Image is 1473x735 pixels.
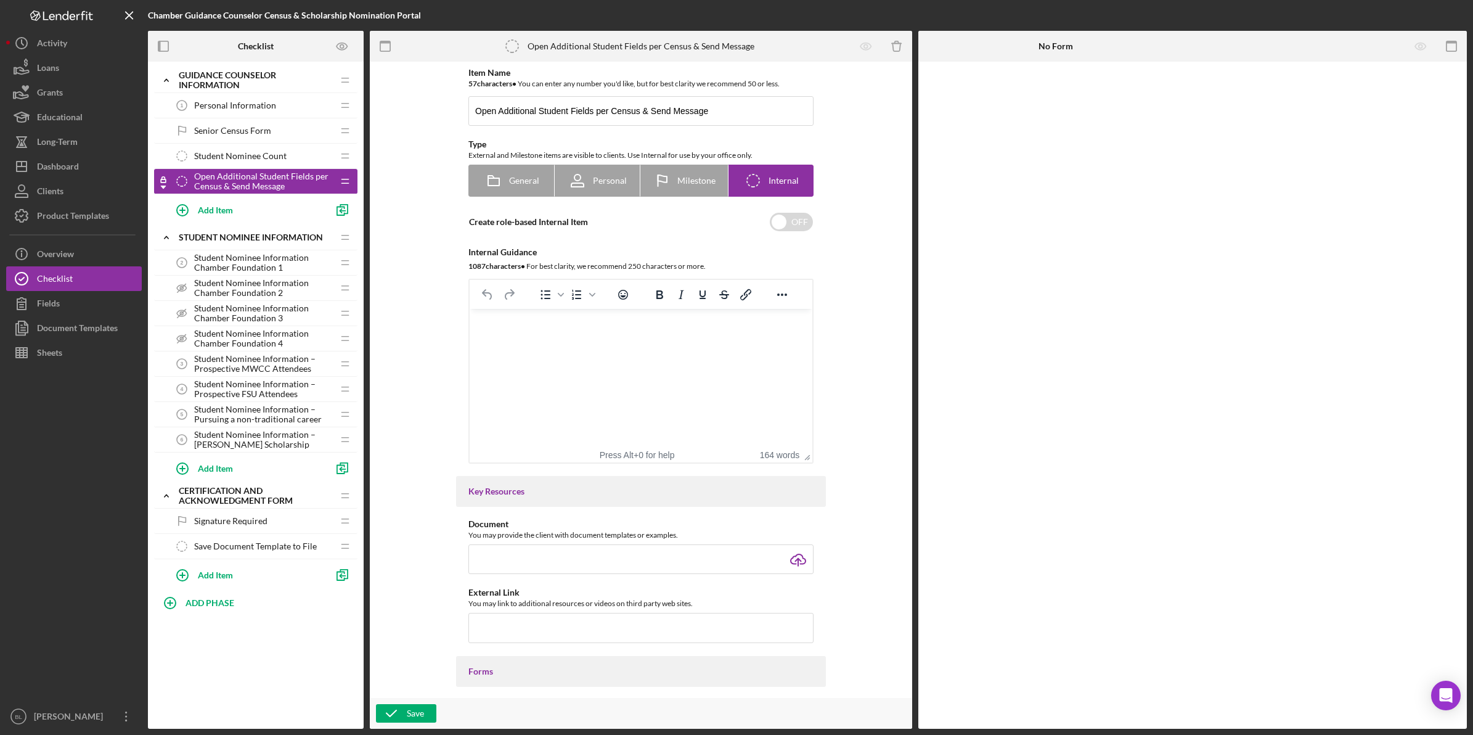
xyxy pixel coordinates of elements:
[468,260,814,273] div: For best clarity, we recommend 250 characters or more.
[37,105,83,133] div: Educational
[6,55,142,80] button: Loans
[468,139,814,149] div: Type
[468,79,516,88] b: 57 character s •
[179,70,333,90] div: Guidance Counselor Information
[198,198,233,221] div: Add Item
[37,129,78,157] div: Long-Term
[692,286,713,303] button: Underline
[714,286,735,303] button: Strikethrough
[735,286,756,303] button: Insert/edit link
[6,154,142,179] button: Dashboard
[194,404,333,424] span: Student Nominee Information – Pursuing a non-traditional career
[469,216,588,227] label: Create role-based Internal Item
[6,266,142,291] button: Checklist
[468,78,814,90] div: You can enter any number you'd like, but for best clarity we recommend 50 or less.
[566,286,597,303] div: Numbered list
[181,411,184,417] tspan: 5
[194,303,333,323] span: Student Nominee Information Chamber Foundation 3
[31,704,111,732] div: [PERSON_NAME]
[593,176,627,186] span: Personal
[181,437,184,443] tspan: 6
[37,179,63,207] div: Clients
[194,430,333,450] span: Student Nominee Information – [PERSON_NAME] Scholarship
[37,203,109,231] div: Product Templates
[468,247,814,257] div: Internal Guidance
[1431,681,1461,710] div: Open Intercom Messenger
[194,126,271,136] span: Senior Census Form
[528,41,754,51] div: Open Additional Student Fields per Census & Send Message
[6,80,142,105] button: Grants
[6,31,142,55] button: Activity
[166,562,327,587] button: Add Item
[194,171,333,191] span: Open Additional Student Fields per Census & Send Message
[6,129,142,154] button: Long-Term
[37,154,79,182] div: Dashboard
[166,197,327,222] button: Add Item
[37,31,67,59] div: Activity
[179,232,333,242] div: Student Nominee Information
[194,253,333,273] span: Student Nominee Information Chamber Foundation 1
[6,704,142,729] button: BL[PERSON_NAME]
[535,286,566,303] div: Bullet list
[37,55,59,83] div: Loans
[468,519,814,529] div: Document
[677,176,716,186] span: Milestone
[477,286,498,303] button: Undo
[37,291,60,319] div: Fields
[6,105,142,129] button: Educational
[37,340,62,368] div: Sheets
[6,340,142,365] a: Sheets
[583,450,692,460] div: Press Alt+0 for help
[407,704,424,723] div: Save
[37,242,74,269] div: Overview
[769,176,799,186] span: Internal
[6,203,142,228] button: Product Templates
[613,286,634,303] button: Emojis
[468,68,814,78] div: Item Name
[799,447,812,462] div: Press the Up and Down arrow keys to resize the editor.
[468,261,525,271] b: 1087 character s •
[37,316,118,343] div: Document Templates
[181,102,184,109] tspan: 1
[179,486,333,506] div: Certification and Acknowledgment Form
[376,704,436,723] button: Save
[181,260,184,266] tspan: 2
[198,563,233,586] div: Add Item
[148,10,421,20] b: Chamber Guidance Counselor Census & Scholarship Nomination Portal
[6,316,142,340] button: Document Templates
[154,590,357,615] button: ADD PHASE
[6,291,142,316] button: Fields
[194,541,317,551] span: Save Document Template to File
[468,529,814,541] div: You may provide the client with document templates or examples.
[194,329,333,348] span: Student Nominee Information Chamber Foundation 4
[37,266,73,294] div: Checklist
[194,151,287,161] span: Student Nominee Count
[772,286,793,303] button: Reveal or hide additional toolbar items
[468,487,814,496] div: Key Resources
[6,242,142,266] button: Overview
[1038,41,1073,51] b: No Form
[760,450,800,460] button: 164 words
[6,179,142,203] button: Clients
[194,101,276,110] span: Personal Information
[509,176,539,186] span: General
[181,386,184,392] tspan: 4
[186,597,234,608] b: ADD PHASE
[468,149,814,162] div: External and Milestone items are visible to clients. Use Internal for use by your office only.
[194,278,333,298] span: Student Nominee Information Chamber Foundation 2
[194,379,333,399] span: Student Nominee Information – Prospective FSU Attendees
[15,713,22,720] text: BL
[328,33,356,60] button: Preview as
[468,597,814,610] div: You may link to additional resources or videos on third party web sites.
